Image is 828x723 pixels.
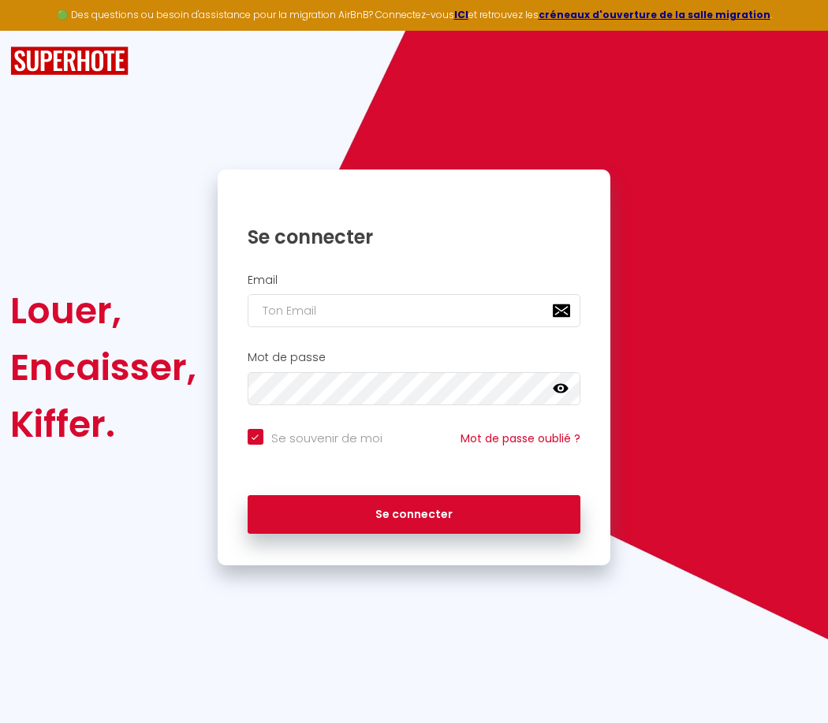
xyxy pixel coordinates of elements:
h2: Mot de passe [248,351,581,364]
div: Louer, [10,282,196,339]
h1: Se connecter [248,225,581,249]
img: SuperHote logo [10,47,129,76]
div: Kiffer. [10,396,196,453]
a: créneaux d'ouverture de la salle migration [539,8,770,21]
div: Encaisser, [10,339,196,396]
button: Se connecter [248,495,581,535]
h2: Email [248,274,581,287]
input: Ton Email [248,294,581,327]
a: Mot de passe oublié ? [461,430,580,446]
a: ICI [454,8,468,21]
